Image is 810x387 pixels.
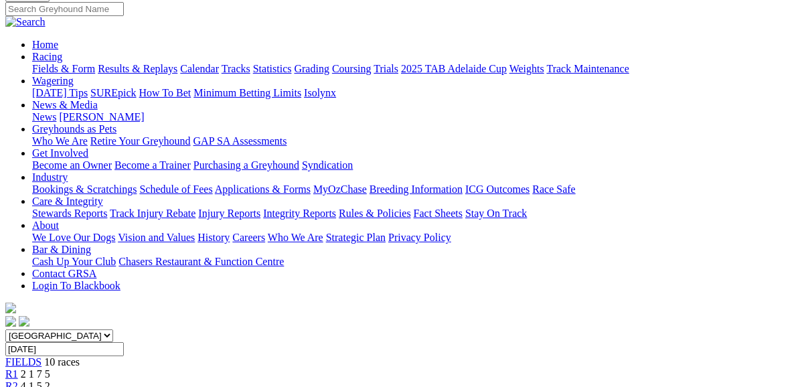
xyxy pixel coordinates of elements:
a: FIELDS [5,356,42,368]
a: Statistics [253,63,292,74]
a: Race Safe [532,183,575,195]
a: Schedule of Fees [139,183,212,195]
a: Contact GRSA [32,268,96,279]
a: Fact Sheets [414,208,463,219]
a: About [32,220,59,231]
a: Cash Up Your Club [32,256,116,267]
a: Become an Owner [32,159,112,171]
a: [DATE] Tips [32,87,88,98]
a: Vision and Values [118,232,195,243]
a: Rules & Policies [339,208,411,219]
div: News & Media [32,111,805,123]
input: Select date [5,342,124,356]
a: [PERSON_NAME] [59,111,144,123]
a: Purchasing a Greyhound [193,159,299,171]
div: About [32,232,805,244]
a: Greyhounds as Pets [32,123,116,135]
a: Bookings & Scratchings [32,183,137,195]
a: MyOzChase [313,183,367,195]
a: Grading [295,63,329,74]
a: Racing [32,51,62,62]
span: 10 races [44,356,80,368]
img: logo-grsa-white.png [5,303,16,313]
a: R1 [5,368,18,380]
a: Stewards Reports [32,208,107,219]
a: Tracks [222,63,250,74]
a: Strategic Plan [326,232,386,243]
a: GAP SA Assessments [193,135,287,147]
a: Who We Are [32,135,88,147]
a: Isolynx [304,87,336,98]
div: Industry [32,183,805,196]
span: 2 1 7 5 [21,368,50,380]
div: Wagering [32,87,805,99]
a: Breeding Information [370,183,463,195]
a: Care & Integrity [32,196,103,207]
a: Integrity Reports [263,208,336,219]
a: Retire Your Greyhound [90,135,191,147]
a: History [197,232,230,243]
a: Industry [32,171,68,183]
a: Coursing [332,63,372,74]
a: Get Involved [32,147,88,159]
img: Search [5,16,46,28]
a: Stay On Track [465,208,527,219]
a: News & Media [32,99,98,110]
a: Results & Replays [98,63,177,74]
a: Trials [374,63,398,74]
a: Applications & Forms [215,183,311,195]
a: Syndication [302,159,353,171]
div: Racing [32,63,805,75]
a: News [32,111,56,123]
a: Track Maintenance [547,63,629,74]
input: Search [5,2,124,16]
a: Privacy Policy [388,232,451,243]
a: 2025 TAB Adelaide Cup [401,63,507,74]
a: Fields & Form [32,63,95,74]
a: SUREpick [90,87,136,98]
div: Bar & Dining [32,256,805,268]
a: Bar & Dining [32,244,91,255]
a: We Love Our Dogs [32,232,115,243]
a: Calendar [180,63,219,74]
div: Get Involved [32,159,805,171]
a: Wagering [32,75,74,86]
a: Who We Are [268,232,323,243]
a: Careers [232,232,265,243]
a: Login To Blackbook [32,280,120,291]
a: Weights [509,63,544,74]
a: Home [32,39,58,50]
div: Greyhounds as Pets [32,135,805,147]
a: Minimum Betting Limits [193,87,301,98]
a: Chasers Restaurant & Function Centre [118,256,284,267]
a: ICG Outcomes [465,183,530,195]
img: facebook.svg [5,316,16,327]
a: Injury Reports [198,208,260,219]
div: Care & Integrity [32,208,805,220]
a: How To Bet [139,87,191,98]
img: twitter.svg [19,316,29,327]
a: Track Injury Rebate [110,208,195,219]
a: Become a Trainer [114,159,191,171]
